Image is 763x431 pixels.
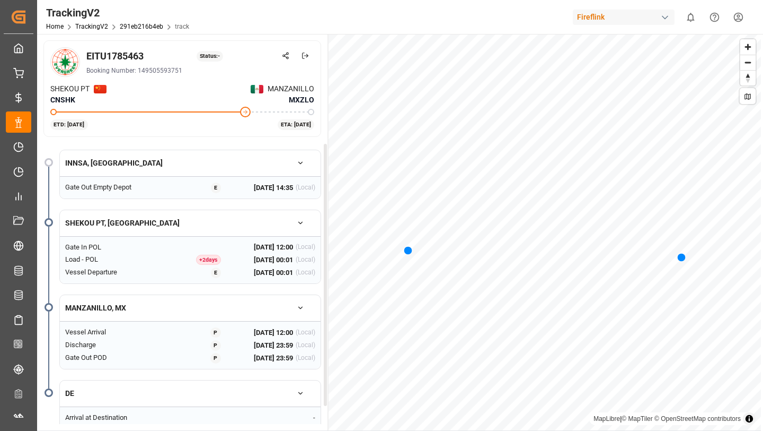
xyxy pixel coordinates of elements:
div: Map marker [404,245,412,255]
button: DE [60,384,321,403]
div: Status: - [197,51,224,62]
span: [DATE] 23:59 [254,340,293,351]
span: [DATE] 12:00 [254,242,293,253]
div: P [210,340,221,351]
div: ETA: [DATE] [278,119,315,130]
span: [DATE] 00:01 [254,255,293,265]
div: Discharge [65,340,158,351]
span: [DATE] 12:00 [254,327,293,338]
div: (Local) [296,327,315,338]
button: Reset bearing to north [740,70,756,85]
div: E [211,183,221,193]
div: P [210,353,221,364]
div: Vessel Departure [65,267,158,278]
span: MANZANILLO [268,83,314,94]
button: INNSA, [GEOGRAPHIC_DATA] [60,154,321,173]
div: Load - POL [65,254,158,265]
div: Gate In POL [65,242,158,253]
span: MXZLO [289,94,314,106]
button: MANZANILLO, MX [60,299,321,317]
span: [DATE] 14:35 [254,183,293,193]
button: Zoom in [740,39,756,55]
div: Map marker [677,252,686,262]
div: (Local) [296,255,315,265]
span: CNSHK [50,96,75,104]
a: Home [46,23,64,30]
div: EITU1785463 [86,49,144,63]
button: P [199,352,232,364]
span: [DATE] 00:01 [254,268,293,278]
div: P [210,327,221,338]
a: TrackingV2 [75,23,108,30]
img: Netherlands [251,85,263,93]
div: (Local) [296,340,315,351]
a: © OpenStreetMap contributors [654,415,741,423]
div: Vessel Arrival [65,327,158,338]
button: SHEKOU PT, [GEOGRAPHIC_DATA] [60,214,321,232]
span: [DATE] 23:59 [254,353,293,364]
a: 291eb216b4eb [120,23,163,30]
summary: Toggle attribution [743,412,756,425]
div: | [593,413,741,424]
div: (Local) [296,183,315,193]
button: show 0 new notifications [679,5,703,29]
div: (Local) [296,268,315,278]
div: TrackingV2 [46,5,189,21]
div: - [232,412,315,423]
a: © MapTiler [622,415,652,423]
img: Netherlands [94,85,107,93]
button: P [199,327,232,338]
div: Gate Out POD [65,352,158,364]
button: P [199,340,232,351]
canvas: Map [329,34,761,430]
div: (Local) [296,353,315,364]
div: + 2 day s [196,255,221,265]
div: Booking Number: 149505593751 [86,66,314,75]
span: SHEKOU PT [50,83,90,94]
div: ETD: [DATE] [50,119,88,130]
div: E [211,268,221,278]
button: Fireflink [573,7,679,27]
a: MapLibre [593,415,620,423]
div: Fireflink [573,10,675,25]
div: (Local) [296,242,315,253]
button: Zoom out [740,55,756,70]
button: Help Center [703,5,726,29]
div: Arrival at Destination [65,412,158,423]
div: Gate Out Empty Depot [65,182,158,193]
img: Carrier Logo [52,49,78,75]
